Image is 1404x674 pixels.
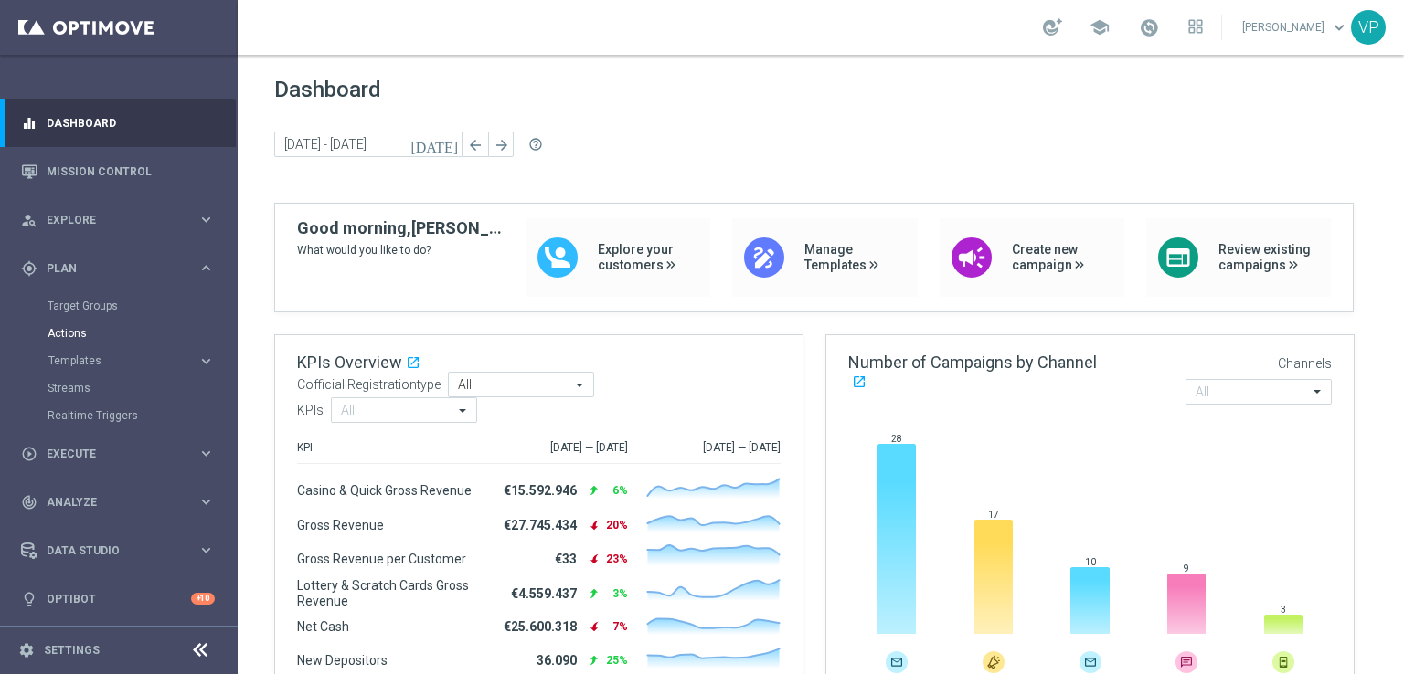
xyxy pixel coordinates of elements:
[20,447,216,461] button: play_circle_outline Execute keyboard_arrow_right
[1090,17,1110,37] span: school
[21,446,197,462] div: Execute
[191,593,215,605] div: +10
[47,448,197,459] span: Execute
[48,292,236,320] div: Target Groups
[21,446,37,462] i: play_circle_outline
[21,260,37,277] i: gps_fixed
[21,574,215,623] div: Optibot
[47,263,197,274] span: Plan
[48,353,216,368] button: Templates keyboard_arrow_right
[48,355,197,366] div: Templates
[20,495,216,510] button: track_changes Analyze keyboard_arrow_right
[47,215,197,226] span: Explore
[20,261,216,276] button: gps_fixed Plan keyboard_arrow_right
[1351,10,1386,45] div: VP
[48,381,190,395] a: Streams
[21,147,215,195] div: Mission Control
[21,212,37,228] i: person_search
[197,542,215,559] i: keyboard_arrow_right
[47,574,191,623] a: Optibot
[48,408,190,423] a: Realtime Triggers
[20,164,216,179] button: Mission Control
[197,211,215,228] i: keyboard_arrow_right
[21,591,37,607] i: lightbulb
[48,402,236,429] div: Realtime Triggers
[20,213,216,227] button: person_search Explore keyboard_arrow_right
[47,147,215,195] a: Mission Control
[48,326,190,341] a: Actions
[48,347,236,374] div: Templates
[44,645,100,656] a: Settings
[48,299,190,313] a: Target Groups
[20,592,216,606] button: lightbulb Optibot +10
[21,99,215,147] div: Dashboard
[48,320,236,347] div: Actions
[21,494,37,511] i: track_changes
[197,353,215,370] i: keyboard_arrow_right
[20,543,216,558] button: Data Studio keyboard_arrow_right
[197,493,215,511] i: keyboard_arrow_right
[21,260,197,277] div: Plan
[48,374,236,402] div: Streams
[47,545,197,556] span: Data Studio
[18,642,35,658] i: settings
[1240,14,1351,41] a: [PERSON_NAME]keyboard_arrow_down
[21,494,197,511] div: Analyze
[20,116,216,131] button: equalizer Dashboard
[21,542,197,559] div: Data Studio
[1329,17,1349,37] span: keyboard_arrow_down
[21,212,197,228] div: Explore
[197,445,215,462] i: keyboard_arrow_right
[48,355,179,366] span: Templates
[197,259,215,277] i: keyboard_arrow_right
[47,99,215,147] a: Dashboard
[21,115,37,132] i: equalizer
[47,497,197,508] span: Analyze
